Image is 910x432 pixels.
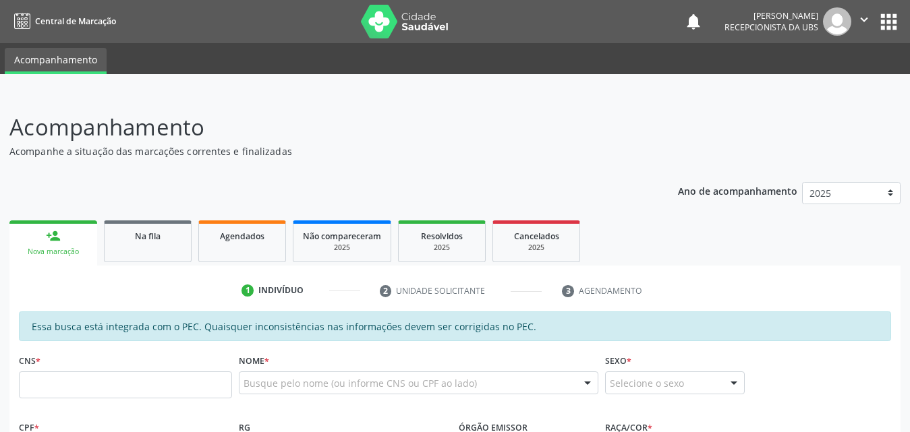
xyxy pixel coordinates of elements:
span: Agendados [220,230,264,242]
i:  [857,12,872,27]
div: [PERSON_NAME] [724,10,818,22]
div: 2025 [408,243,476,253]
div: Indivíduo [258,284,304,297]
label: Sexo [605,350,631,371]
button:  [851,7,877,36]
span: Central de Marcação [35,16,116,27]
button: apps [877,10,901,34]
button: notifications [684,12,703,31]
a: Central de Marcação [9,10,116,32]
div: 1 [241,284,254,297]
img: img [823,7,851,36]
p: Ano de acompanhamento [678,182,797,199]
p: Acompanhe a situação das marcações correntes e finalizadas [9,144,633,158]
label: CNS [19,350,40,371]
div: Essa busca está integrada com o PEC. Quaisquer inconsistências nas informações devem ser corrigid... [19,311,891,341]
span: Busque pelo nome (ou informe CNS ou CPF ao lado) [244,376,477,390]
span: Recepcionista da UBS [724,22,818,33]
span: Selecione o sexo [610,376,684,390]
label: Nome [239,350,269,371]
p: Acompanhamento [9,111,633,144]
span: Não compareceram [303,230,381,242]
div: person_add [46,228,61,243]
div: Nova marcação [19,247,88,257]
span: Resolvidos [421,230,463,242]
div: 2025 [503,243,570,253]
div: 2025 [303,243,381,253]
a: Acompanhamento [5,48,107,74]
span: Na fila [135,230,161,242]
span: Cancelados [514,230,559,242]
